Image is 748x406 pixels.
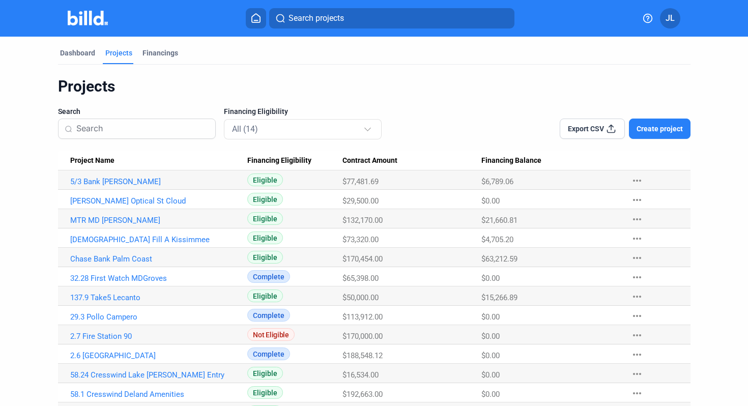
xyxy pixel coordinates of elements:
span: Contract Amount [342,156,397,165]
span: $50,000.00 [342,293,379,302]
span: $73,320.00 [342,235,379,244]
span: $77,481.69 [342,177,379,186]
a: 2.7 Fire Station 90 [70,332,238,341]
span: Eligible [247,367,283,380]
span: $170,454.00 [342,254,383,264]
span: $29,500.00 [342,196,379,206]
button: Export CSV [560,119,625,139]
span: $170,000.00 [342,332,383,341]
mat-icon: more_horiz [631,213,643,225]
span: $15,266.89 [481,293,517,302]
div: Project Name [70,156,248,165]
button: JL [660,8,680,28]
span: $188,548.12 [342,351,383,360]
span: Eligible [247,173,283,186]
mat-select-trigger: All (14) [232,124,258,134]
span: Eligible [247,289,283,302]
span: $0.00 [481,370,500,380]
span: Complete [247,270,290,283]
a: 5/3 Bank [PERSON_NAME] [70,177,238,186]
span: $21,660.81 [481,216,517,225]
span: $16,534.00 [342,370,379,380]
a: 2.6 [GEOGRAPHIC_DATA] [70,351,238,360]
span: Create project [637,124,683,134]
span: $6,789.06 [481,177,513,186]
mat-icon: more_horiz [631,368,643,380]
span: $65,398.00 [342,274,379,283]
span: $192,663.00 [342,390,383,399]
span: JL [666,12,675,24]
span: Eligible [247,386,283,399]
div: Financings [142,48,178,58]
mat-icon: more_horiz [631,310,643,322]
div: Financing Eligibility [247,156,342,165]
span: $4,705.20 [481,235,513,244]
a: [DEMOGRAPHIC_DATA] Fill A Kissimmee [70,235,238,244]
button: Create project [629,119,691,139]
img: Billd Company Logo [68,11,108,25]
span: Project Name [70,156,114,165]
span: $0.00 [481,312,500,322]
span: Eligible [247,231,283,244]
a: MTR MD [PERSON_NAME] [70,216,238,225]
span: Eligible [247,251,283,264]
span: Search projects [289,12,344,24]
mat-icon: more_horiz [631,252,643,264]
span: Complete [247,309,290,322]
span: Eligible [247,212,283,225]
a: 58.1 Cresswind Deland Amenities [70,390,238,399]
span: $0.00 [481,351,500,360]
mat-icon: more_horiz [631,233,643,245]
span: Search [58,106,80,117]
span: $0.00 [481,274,500,283]
mat-icon: more_horiz [631,175,643,187]
a: 58.24 Cresswind Lake [PERSON_NAME] Entry [70,370,238,380]
span: Complete [247,347,290,360]
mat-icon: more_horiz [631,329,643,341]
span: Not Eligible [247,328,294,341]
span: $63,212.59 [481,254,517,264]
input: Search [76,118,209,139]
a: 137.9 Take5 Lecanto [70,293,238,302]
a: Chase Bank Palm Coast [70,254,238,264]
a: 32.28 First Watch MDGroves [70,274,238,283]
mat-icon: more_horiz [631,194,643,206]
mat-icon: more_horiz [631,291,643,303]
mat-icon: more_horiz [631,271,643,283]
mat-icon: more_horiz [631,349,643,361]
mat-icon: more_horiz [631,387,643,399]
a: 29.3 Pollo Campero [70,312,238,322]
span: $0.00 [481,390,500,399]
div: Dashboard [60,48,95,58]
span: $0.00 [481,332,500,341]
a: [PERSON_NAME] Optical St Cloud [70,196,238,206]
div: Contract Amount [342,156,481,165]
span: Export CSV [568,124,604,134]
button: Search projects [269,8,514,28]
span: $132,170.00 [342,216,383,225]
span: Financing Balance [481,156,541,165]
span: $0.00 [481,196,500,206]
span: Financing Eligibility [224,106,288,117]
span: Eligible [247,193,283,206]
span: Financing Eligibility [247,156,311,165]
div: Projects [58,77,691,96]
div: Projects [105,48,132,58]
span: $113,912.00 [342,312,383,322]
div: Financing Balance [481,156,620,165]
